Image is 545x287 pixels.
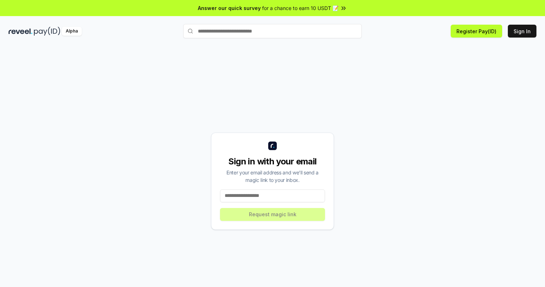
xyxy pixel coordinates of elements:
button: Sign In [508,25,536,38]
span: Answer our quick survey [198,4,261,12]
span: for a chance to earn 10 USDT 📝 [262,4,339,12]
button: Register Pay(ID) [451,25,502,38]
div: Sign in with your email [220,156,325,167]
img: reveel_dark [9,27,32,36]
div: Enter your email address and we’ll send a magic link to your inbox. [220,169,325,184]
img: logo_small [268,142,277,150]
img: pay_id [34,27,60,36]
div: Alpha [62,27,82,36]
